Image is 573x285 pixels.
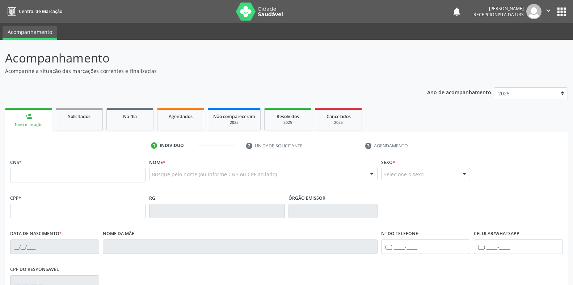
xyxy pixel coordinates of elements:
span: Recepcionista da UBS [473,12,524,18]
label: RG [149,193,155,204]
span: Busque pelo nome (ou informe CNS ou CPF ao lado) [152,170,277,178]
label: Sexo [381,157,395,168]
label: CPF [10,193,21,204]
a: Central de Marcação [5,5,62,17]
div: 2025 [320,120,357,125]
span: Cancelados [326,113,351,120]
label: CNS [10,157,22,168]
div: [PERSON_NAME] [473,5,524,12]
label: CPF do responsável [10,264,59,275]
label: Nome da mãe [103,228,134,239]
label: Órgão emissor [288,193,325,204]
button: apps [555,5,568,18]
label: Nº do Telefone [381,228,418,239]
span: Agendados [169,113,193,120]
div: 2025 [213,120,255,125]
span: Resolvidos [277,113,299,120]
button: notifications [452,7,462,17]
span: Solicitados [68,113,90,120]
p: Ano de acompanhamento [427,87,491,96]
div: 1 [151,142,157,149]
input: (__) _____-_____ [381,239,470,254]
a: Acompanhamento [3,26,57,40]
div: Indivíduo [160,142,184,149]
div: Nova marcação [10,122,47,128]
div: person_add [25,112,33,120]
label: Celular/WhatsApp [474,228,519,239]
label: Nome [149,157,165,168]
div: 2025 [270,120,306,125]
img: img [526,4,542,19]
input: __/__/____ [10,239,99,254]
span: Selecione o sexo [384,170,424,178]
p: Acompanhe a situação das marcações correntes e finalizadas [5,67,399,75]
p: Acompanhamento [5,49,399,67]
span: Não compareceram [213,113,255,120]
input: (__) _____-_____ [474,239,563,254]
label: Data de nascimento [10,228,62,239]
button:  [542,4,555,19]
span: Na fila [123,113,137,120]
i:  [544,7,552,14]
span: Central de Marcação [19,8,62,14]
